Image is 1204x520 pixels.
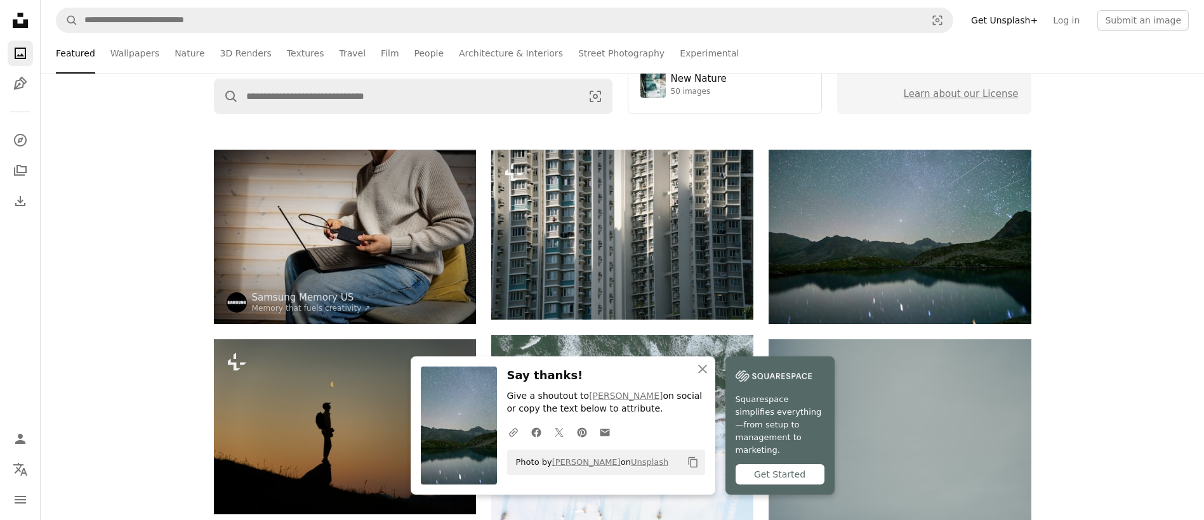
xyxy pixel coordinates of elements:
a: Travel [339,33,366,74]
button: Language [8,457,33,482]
button: Search Unsplash [56,8,78,32]
a: 3D Renders [220,33,272,74]
a: Log in / Sign up [8,426,33,452]
img: Man connecting external hard drive to laptop [214,150,476,324]
a: Nature [175,33,204,74]
a: New Nature50 images [640,72,809,98]
a: Share on Pinterest [571,419,593,445]
img: Go to Samsung Memory US's profile [227,292,247,313]
p: Give a shoutout to on social or copy the text below to attribute. [507,390,705,415]
a: Explore [8,127,33,153]
button: Visual search [922,8,953,32]
a: Street Photography [578,33,665,74]
button: Search Unsplash [215,79,239,114]
a: Collections [8,158,33,183]
a: Get Unsplash+ [963,10,1045,30]
a: Photos [8,41,33,66]
a: Starry night sky over a calm mountain lake [769,231,1031,242]
a: Silhouette of a hiker looking at the moon at sunset. [214,420,476,432]
a: Share on Facebook [525,419,548,445]
a: Samsung Memory US [252,291,371,304]
img: file-1747939142011-51e5cc87e3c9 [736,367,812,386]
a: Experimental [680,33,739,74]
a: Share on Twitter [548,419,571,445]
a: Download History [8,188,33,214]
a: [PERSON_NAME] [589,391,663,401]
form: Find visuals sitewide [214,79,612,114]
h3: Say thanks! [507,367,705,385]
a: [PERSON_NAME] [552,457,621,467]
a: Architecture & Interiors [459,33,563,74]
form: Find visuals sitewide [56,8,953,33]
div: 50 images [671,87,727,97]
button: Menu [8,487,33,512]
button: Copy to clipboard [682,452,704,473]
img: Starry night sky over a calm mountain lake [769,150,1031,324]
a: Tall apartment buildings with many windows and balconies. [491,228,753,240]
a: Share over email [593,419,616,445]
img: Silhouette of a hiker looking at the moon at sunset. [214,339,476,514]
a: Wallpapers [110,33,159,74]
a: Log in [1045,10,1087,30]
a: Man connecting external hard drive to laptop [214,231,476,242]
a: People [414,33,444,74]
a: Illustrations [8,71,33,96]
button: Visual search [579,79,612,114]
div: Get Started [736,464,824,484]
img: Tall apartment buildings with many windows and balconies. [491,150,753,320]
a: Unsplash [631,457,668,467]
a: Home — Unsplash [8,8,33,36]
a: Learn about our License [904,88,1019,100]
span: Photo by on [510,452,669,472]
img: premium_photo-1755037089989-422ee333aef9 [640,72,666,98]
span: Squarespace simplifies everything—from setup to management to marketing. [736,393,824,457]
a: Memory that fuels creativity ↗ [252,304,371,313]
button: Submit an image [1097,10,1189,30]
div: New Nature [671,73,727,86]
a: Film [381,33,399,74]
a: Squarespace simplifies everything—from setup to management to marketing.Get Started [725,356,835,495]
a: Textures [287,33,324,74]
